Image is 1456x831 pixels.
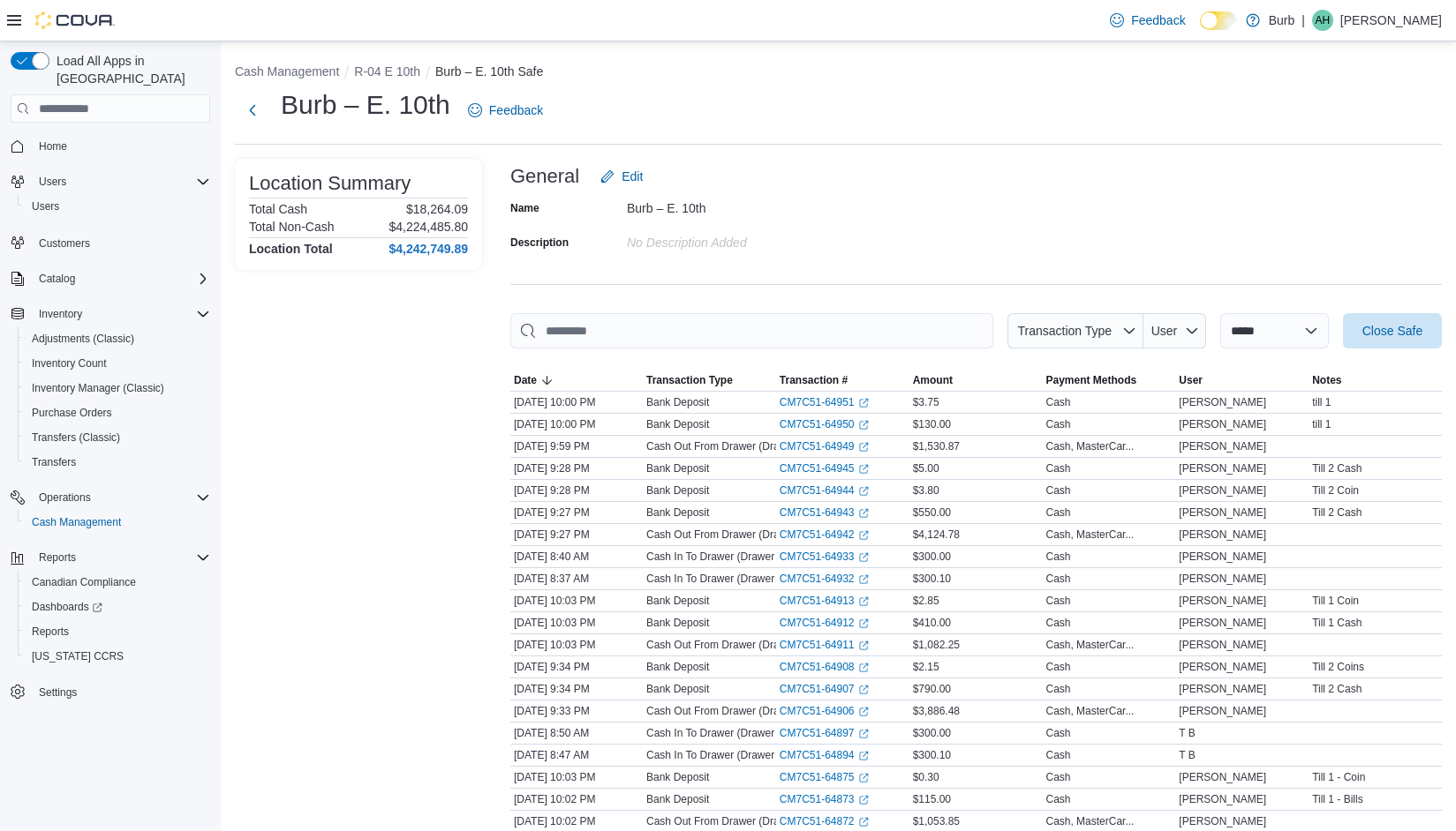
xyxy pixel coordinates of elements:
[1316,10,1331,31] span: AH
[18,644,217,669] button: [US_STATE] CCRS
[4,545,217,570] button: Reports
[39,550,76,565] span: Reports
[1151,324,1178,338] span: User
[858,486,869,497] svg: External link
[913,748,951,762] span: $300.10
[780,616,869,630] a: CM7C51-64912External link
[25,353,210,374] span: Inventory Count
[32,135,210,157] span: Home
[25,328,210,349] span: Adjustments (Classic)
[1175,370,1309,391] button: User
[1179,638,1266,652] span: [PERSON_NAME]
[646,616,709,630] p: Bank Deposit
[1179,660,1266,674] span: [PERSON_NAME]
[25,378,210,399] span: Inventory Manager (Classic)
[25,196,210,217] span: Users
[913,572,951,586] span: $300.10
[913,439,960,453] span: $1,530.87
[18,425,217,450] button: Transfers (Classic)
[25,572,143,593] a: Canadian Compliance
[32,682,84,703] a: Settings
[858,508,869,519] svg: External link
[646,461,709,475] p: Bank Deposit
[646,505,709,520] p: Bank Deposit
[32,233,97,254] a: Customers
[11,126,210,751] nav: Complex example
[913,704,960,718] span: $3,886.48
[780,704,869,718] a: CM7C51-64906External link
[858,530,869,541] svg: External link
[1179,814,1266,828] span: [PERSON_NAME]
[1045,550,1070,564] div: Cash
[25,452,210,473] span: Transfers
[646,770,709,784] p: Bank Deposit
[1042,370,1175,391] button: Payment Methods
[510,789,643,810] div: [DATE] 10:02 PM
[780,726,869,740] a: CM7C51-64897External link
[510,656,643,678] div: [DATE] 9:34 PM
[18,619,217,644] button: Reports
[4,679,217,705] button: Settings
[25,621,210,642] span: Reports
[510,590,643,611] div: [DATE] 10:03 PM
[913,594,939,608] span: $2.85
[780,417,869,431] a: CM7C51-64950External link
[1045,528,1134,542] div: Cash, MasterCar...
[25,452,83,473] a: Transfers
[1179,417,1266,431] span: [PERSON_NAME]
[1045,726,1070,740] div: Cash
[780,594,869,608] a: CM7C51-64913External link
[510,700,643,722] div: [DATE] 9:33 PM
[858,795,869,805] svg: External link
[25,646,131,667] a: [US_STATE] CCRS
[1179,439,1266,453] span: [PERSON_NAME]
[32,231,210,253] span: Customers
[510,634,643,655] div: [DATE] 10:03 PM
[32,171,73,192] button: Users
[780,439,869,453] a: CM7C51-64949External link
[1179,726,1195,740] span: T B
[593,159,650,194] button: Edit
[1312,373,1341,387] span: Notes
[249,202,307,216] h6: Total Cash
[1340,10,1442,31] p: [PERSON_NAME]
[235,63,1442,84] nav: An example of EuiBreadcrumbs
[1045,505,1070,520] div: Cash
[1143,313,1206,348] button: User
[510,166,579,187] h3: General
[32,487,98,508] button: Operations
[780,483,869,498] a: CM7C51-64944External link
[435,64,543,79] button: Burb – E. 10th Safe
[780,638,869,652] a: CM7C51-64911External link
[25,328,141,349] a: Adjustments (Classic)
[18,595,217,619] a: Dashboards
[858,751,869,761] svg: External link
[49,52,210,87] span: Load All Apps in [GEOGRAPHIC_DATA]
[510,524,643,545] div: [DATE] 9:27 PM
[510,568,643,589] div: [DATE] 8:37 AM
[1045,638,1134,652] div: Cash, MasterCar...
[1200,11,1237,30] input: Dark Mode
[510,370,643,391] button: Date
[858,817,869,827] svg: External link
[913,417,951,431] span: $130.00
[1045,660,1070,674] div: Cash
[643,370,776,391] button: Transaction Type
[1179,748,1195,762] span: T B
[622,168,643,185] span: Edit
[32,681,210,703] span: Settings
[780,505,869,520] a: CM7C51-64943External link
[1269,10,1295,31] p: Burb
[646,638,809,652] p: Cash Out From Drawer (Drawer 1)
[780,395,869,409] a: CM7C51-64951External link
[235,64,339,79] button: Cash Management
[913,638,960,652] span: $1,082.25
[646,726,787,740] p: Cash In To Drawer (Drawer 1)
[780,792,869,806] a: CM7C51-64873External link
[780,660,869,674] a: CM7C51-64908External link
[235,93,270,128] button: Next
[858,707,869,717] svg: External link
[1179,528,1266,542] span: [PERSON_NAME]
[25,646,210,667] span: Washington CCRS
[913,814,960,828] span: $1,053.85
